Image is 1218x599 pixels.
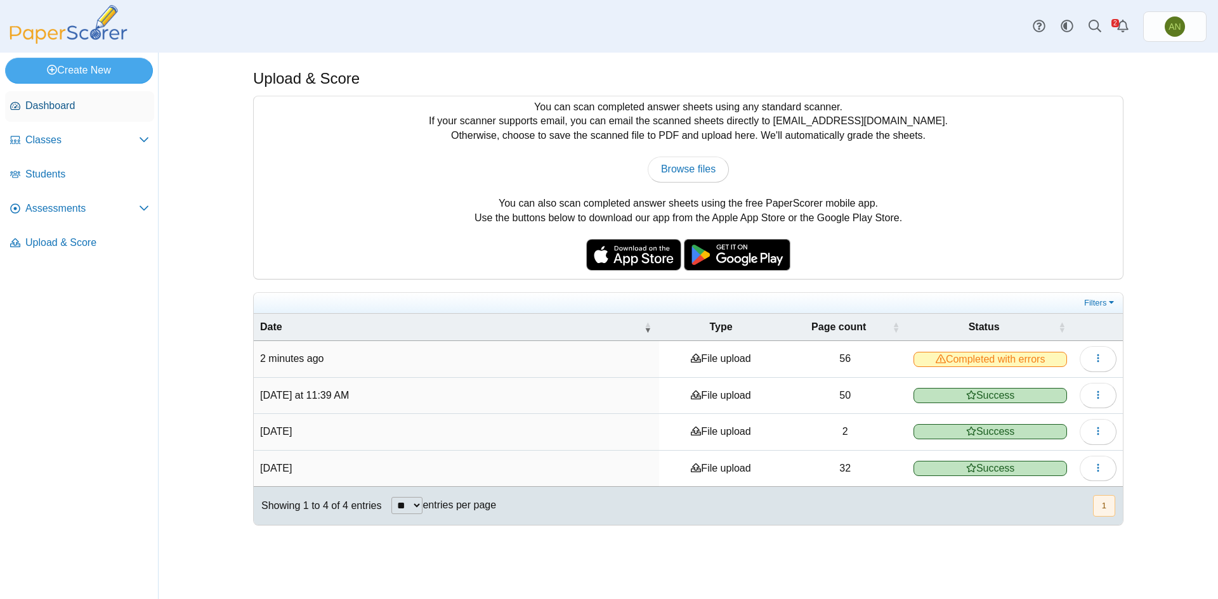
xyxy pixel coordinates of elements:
[1165,16,1185,37] span: Abby Nance
[25,236,149,250] span: Upload & Score
[783,378,907,414] td: 50
[260,390,349,401] time: Sep 7, 2025 at 11:39 AM
[5,194,154,224] a: Assessments
[5,35,132,46] a: PaperScorer
[5,228,154,259] a: Upload & Score
[586,239,681,271] img: apple-store-badge.svg
[260,321,282,332] span: Date
[25,167,149,181] span: Students
[5,160,154,190] a: Students
[659,414,783,450] td: File upload
[5,126,154,156] a: Classes
[25,99,149,113] span: Dashboard
[913,461,1067,476] span: Success
[969,321,1000,332] span: Status
[684,239,790,271] img: google-play-badge.png
[659,378,783,414] td: File upload
[260,426,292,437] time: Aug 20, 2025 at 6:17 PM
[422,499,496,510] label: entries per page
[648,157,729,182] a: Browse files
[260,353,324,364] time: Sep 11, 2025 at 1:07 PM
[659,341,783,377] td: File upload
[253,68,360,89] h1: Upload & Score
[25,202,139,216] span: Assessments
[1092,495,1115,516] nav: pagination
[1093,495,1115,516] button: 1
[1109,13,1137,41] a: Alerts
[1169,22,1181,31] span: Abby Nance
[1081,297,1120,309] a: Filters
[783,341,907,377] td: 56
[254,487,381,525] div: Showing 1 to 4 of 4 entries
[661,164,716,174] span: Browse files
[783,414,907,450] td: 2
[1143,11,1207,42] a: Abby Nance
[254,96,1123,279] div: You can scan completed answer sheets using any standard scanner. If your scanner supports email, ...
[811,321,866,332] span: Page count
[5,5,132,44] img: PaperScorer
[913,388,1067,403] span: Success
[709,321,732,332] span: Type
[913,424,1067,439] span: Success
[644,314,652,340] span: Date : Activate to remove sorting
[892,314,900,340] span: Page count : Activate to sort
[5,91,154,122] a: Dashboard
[913,352,1067,367] span: Completed with errors
[25,133,139,147] span: Classes
[260,463,292,473] time: Aug 19, 2025 at 1:52 PM
[783,451,907,487] td: 32
[659,451,783,487] td: File upload
[1058,314,1066,340] span: Status : Activate to sort
[5,58,153,83] a: Create New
